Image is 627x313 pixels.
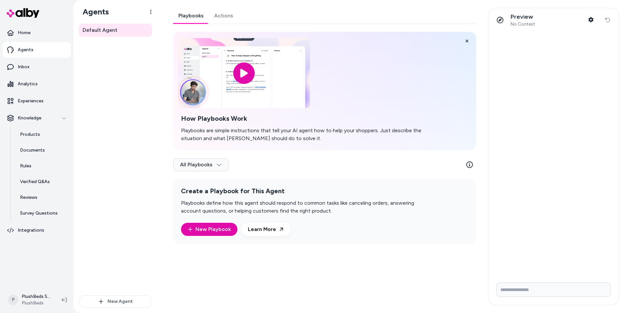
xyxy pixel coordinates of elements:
a: Analytics [3,76,71,92]
p: Preview [511,13,535,21]
p: Playbooks define how this agent should respond to common tasks like canceling orders, answering a... [181,199,433,215]
p: Rules [20,163,31,169]
a: Actions [209,8,238,24]
a: Products [13,127,71,142]
a: Verified Q&As [13,174,71,190]
p: Documents [20,147,45,154]
a: Inbox [3,59,71,75]
img: alby Logo [7,8,39,18]
a: Reviews [13,190,71,205]
a: New Playbook [188,225,231,233]
p: Survey Questions [20,210,58,217]
a: Playbooks [173,8,209,24]
span: No Context [511,21,535,27]
p: Reviews [20,194,37,201]
button: All Playbooks [173,158,229,171]
h1: Agents [77,7,109,17]
span: Default Agent [83,26,117,34]
a: Home [3,25,71,41]
p: Home [18,30,30,36]
span: PlushBeds [22,300,51,306]
p: Products [20,131,40,138]
a: Documents [13,142,71,158]
a: Agents [3,42,71,58]
button: PPlushBeds ShopifyPlushBeds [4,289,56,310]
p: Inbox [18,64,30,70]
span: P [8,295,18,305]
p: Analytics [18,81,38,87]
a: Default Agent [79,24,152,37]
a: Learn More [241,223,291,236]
a: Integrations [3,222,71,238]
a: Survey Questions [13,205,71,221]
a: Rules [13,158,71,174]
p: Integrations [18,227,44,234]
button: New Agent [79,295,152,308]
h2: How Playbooks Work [181,115,433,123]
h2: Create a Playbook for This Agent [181,187,433,195]
a: Experiences [3,93,71,109]
button: New Playbook [181,223,237,236]
p: PlushBeds Shopify [22,293,51,300]
p: Experiences [18,98,44,104]
p: Agents [18,47,33,53]
span: All Playbooks [180,161,222,168]
p: Playbooks are simple instructions that tell your AI agent how to help your shoppers. Just describ... [181,127,433,142]
p: Knowledge [18,115,41,121]
input: Write your prompt here [496,282,611,297]
p: Verified Q&As [20,178,50,185]
button: Knowledge [3,110,71,126]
